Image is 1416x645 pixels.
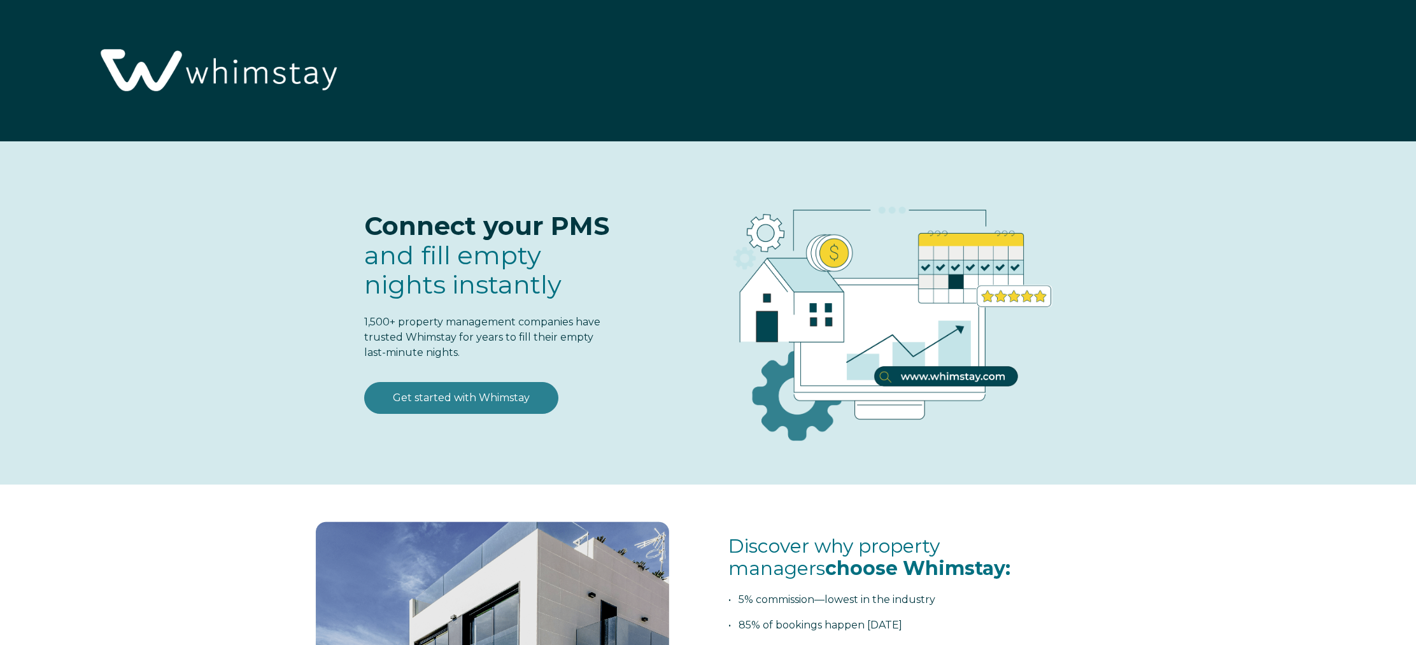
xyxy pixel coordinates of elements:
[364,382,558,414] a: Get started with Whimstay
[728,593,935,606] span: • 5% commission—lowest in the industry
[364,239,562,300] span: and
[89,6,344,137] img: Whimstay Logo-02 1
[825,556,1010,580] span: choose Whimstay:
[364,316,600,358] span: 1,500+ property management companies have trusted Whimstay for years to fill their empty last-min...
[728,534,1010,580] span: Discover why property managers
[364,210,609,241] span: Connect your PMS
[364,239,562,300] span: fill empty nights instantly
[661,167,1109,461] img: RBO Ilustrations-03
[728,619,902,631] span: • 85% of bookings happen [DATE]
